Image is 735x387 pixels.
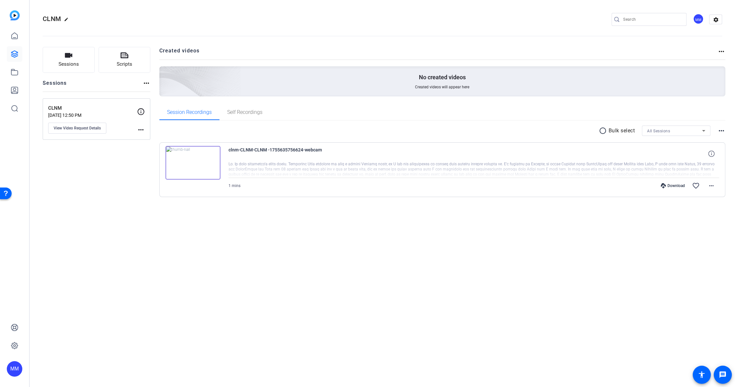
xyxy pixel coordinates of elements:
[718,48,725,55] mat-icon: more_horiz
[43,47,95,73] button: Sessions
[167,110,212,115] span: Session Recordings
[43,79,67,92] h2: Sessions
[87,2,241,143] img: Creted videos background
[59,61,79,68] span: Sessions
[143,79,150,87] mat-icon: more_horiz
[229,183,240,188] span: 1 mins
[117,61,132,68] span: Scripts
[165,146,220,180] img: thumb-nail
[48,113,137,118] p: [DATE] 12:50 PM
[137,126,145,134] mat-icon: more_horiz
[609,127,635,135] p: Bulk select
[693,14,704,24] div: MM
[415,84,469,90] span: Created videos will appear here
[7,361,22,377] div: MM
[647,129,670,133] span: All Sessions
[693,14,704,25] ngx-avatar: Michelle McMahon
[99,47,151,73] button: Scripts
[718,127,725,135] mat-icon: more_horiz
[227,110,262,115] span: Self Recordings
[623,16,681,23] input: Search
[43,15,61,23] span: CLNM
[54,126,101,131] span: View Video Request Details
[599,127,609,135] mat-icon: radio_button_unchecked
[159,47,718,60] h2: Created videos
[698,371,706,379] mat-icon: accessibility
[692,182,700,190] mat-icon: favorite_border
[708,182,715,190] mat-icon: more_horiz
[10,10,20,20] img: blue-gradient.svg
[48,105,137,112] p: CLNM
[719,371,727,379] mat-icon: message
[229,146,348,161] span: clnm-CLNM-CLNM -1755635756624-webcam
[657,183,688,188] div: Download
[64,17,72,25] mat-icon: edit
[48,123,106,134] button: View Video Request Details
[709,15,722,25] mat-icon: settings
[419,73,466,81] p: No created videos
